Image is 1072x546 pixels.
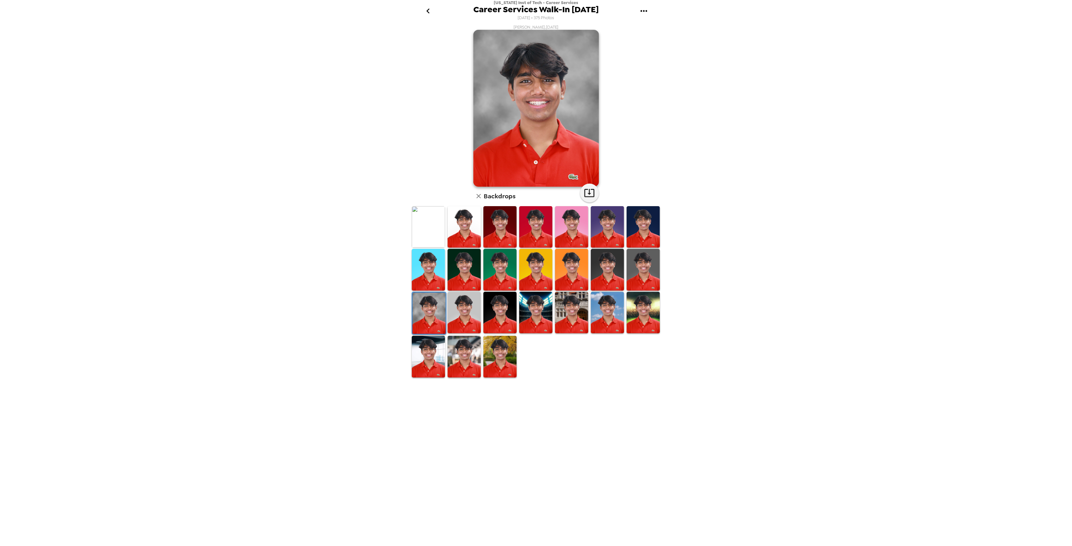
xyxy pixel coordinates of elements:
[473,5,599,14] span: Career Services Walk-In [DATE]
[514,24,558,30] span: [PERSON_NAME] , [DATE]
[484,191,516,201] h6: Backdrops
[634,1,654,21] button: gallery menu
[418,1,438,21] button: go back
[412,206,445,248] img: Original
[473,30,599,187] img: user
[518,14,554,22] span: [DATE] • 375 Photos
